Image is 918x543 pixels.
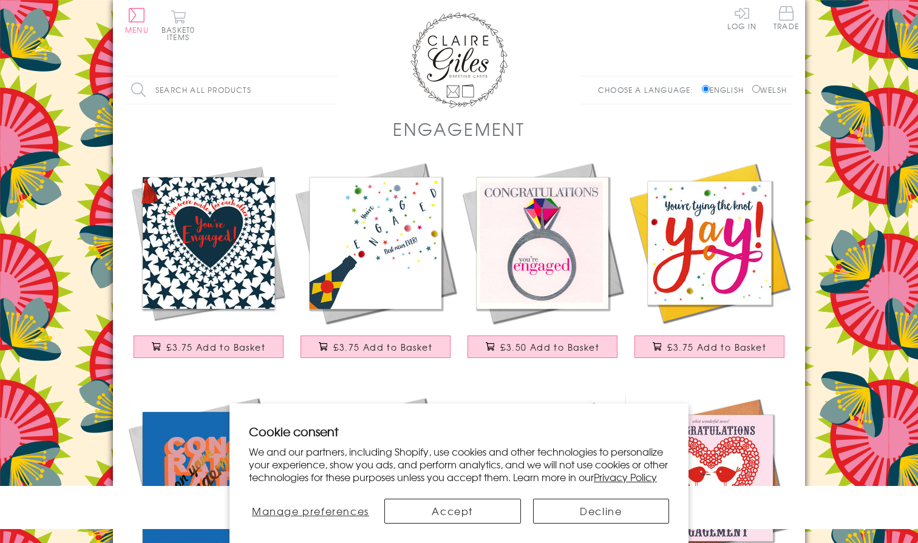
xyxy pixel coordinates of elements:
[134,336,284,358] button: £3.75 Add to Basket
[773,6,799,30] span: Trade
[626,160,793,370] a: Wedding Engagement Card, Tying the Knot Yay! Embellished with colourful pompoms £3.75 Add to Basket
[166,341,265,353] span: £3.75 Add to Basket
[727,6,756,30] a: Log In
[125,24,149,35] span: Menu
[167,24,195,42] span: 0 items
[125,8,149,33] button: Menu
[459,160,626,370] a: Wedding Card, Ring, Congratulations you're Engaged, Embossed and Foiled text £3.50 Add to Basket
[125,160,292,326] img: Engagement Card, Heart in Stars, Wedding, Embellished with a colourful tassel
[594,470,657,484] a: Privacy Policy
[702,84,750,95] label: English
[410,12,508,108] img: Claire Giles Greetings Cards
[500,341,599,353] span: £3.50 Add to Basket
[634,336,785,358] button: £3.75 Add to Basket
[292,160,459,370] a: Wedding Card, Pop! You're Engaged Best News, Embellished with colourful pompoms £3.75 Add to Basket
[598,84,699,95] p: Choose a language:
[125,76,338,104] input: Search all products
[752,84,787,95] label: Welsh
[533,499,670,524] button: Decline
[249,499,372,524] button: Manage preferences
[393,116,525,141] h1: Engagement
[161,10,195,41] button: Basket0 items
[773,6,799,32] a: Trade
[752,85,760,93] input: Welsh
[325,76,338,104] input: Search
[702,85,710,93] input: English
[252,504,369,518] span: Manage preferences
[333,341,432,353] span: £3.75 Add to Basket
[249,423,669,440] h2: Cookie consent
[626,160,793,326] img: Wedding Engagement Card, Tying the Knot Yay! Embellished with colourful pompoms
[125,160,292,370] a: Engagement Card, Heart in Stars, Wedding, Embellished with a colourful tassel £3.75 Add to Basket
[384,499,521,524] button: Accept
[249,445,669,483] p: We and our partners, including Shopify, use cookies and other technologies to personalize your ex...
[467,336,618,358] button: £3.50 Add to Basket
[292,160,459,326] img: Wedding Card, Pop! You're Engaged Best News, Embellished with colourful pompoms
[667,341,766,353] span: £3.75 Add to Basket
[459,160,626,326] img: Wedding Card, Ring, Congratulations you're Engaged, Embossed and Foiled text
[301,336,451,358] button: £3.75 Add to Basket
